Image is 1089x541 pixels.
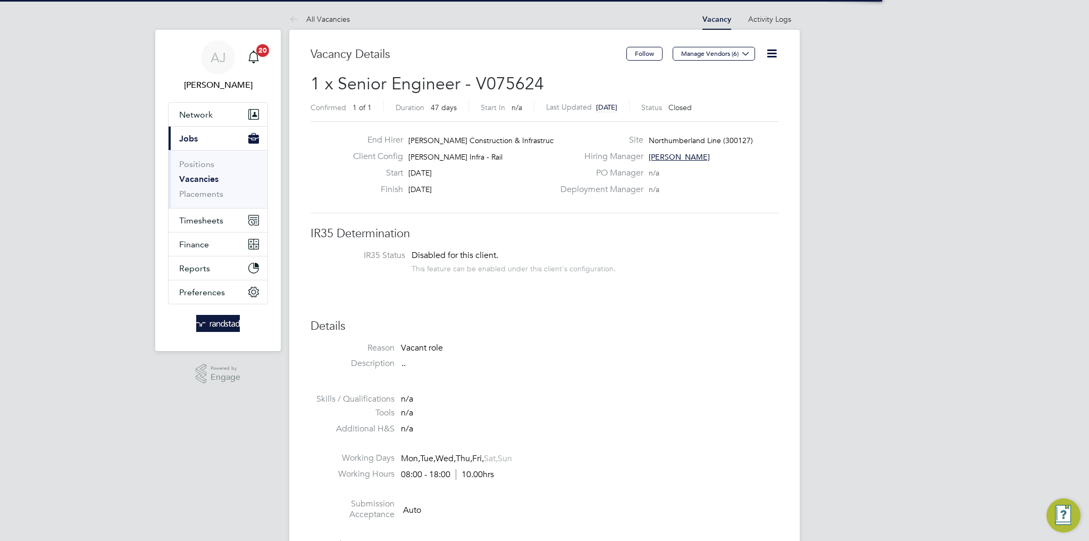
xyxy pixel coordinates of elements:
label: Start In [481,103,505,112]
span: Finance [179,239,209,249]
label: Reason [311,343,395,354]
span: Vacant role [401,343,443,353]
label: IR35 Status [321,250,405,261]
button: Reports [169,256,267,280]
span: [PERSON_NAME] [649,152,710,162]
button: Jobs [169,127,267,150]
span: 10.00hrs [456,469,494,480]
span: [PERSON_NAME] Infra - Rail [408,152,502,162]
label: Confirmed [311,103,346,112]
label: Site [554,135,643,146]
span: Network [179,110,213,120]
span: Fri, [472,453,484,464]
span: Jobs [179,134,198,144]
a: Vacancy [702,15,731,24]
div: This feature can be enabled under this client's configuration. [412,261,616,273]
button: Finance [169,232,267,256]
span: n/a [649,168,659,178]
h3: Vacancy Details [311,47,626,62]
a: AJ[PERSON_NAME] [168,40,268,91]
span: n/a [401,407,413,418]
label: Submission Acceptance [311,498,395,521]
span: 1 of 1 [353,103,372,112]
label: Client Config [345,151,403,162]
span: 47 days [431,103,457,112]
span: n/a [512,103,522,112]
label: Hiring Manager [554,151,643,162]
span: n/a [649,185,659,194]
span: Mon, [401,453,420,464]
a: Positions [179,159,214,169]
label: Finish [345,184,403,195]
span: Closed [668,103,692,112]
h3: Details [311,319,778,334]
label: PO Manager [554,168,643,179]
span: Sun [498,453,512,464]
button: Preferences [169,280,267,304]
p: .. [401,358,778,369]
a: 20 [243,40,264,74]
button: Engage Resource Center [1046,498,1080,532]
div: Jobs [169,150,267,208]
span: Preferences [179,287,225,297]
span: [DATE] [408,185,432,194]
nav: Main navigation [155,30,281,351]
button: Network [169,103,267,126]
span: Thu, [456,453,472,464]
span: [PERSON_NAME] Construction & Infrastruct… [408,136,564,145]
span: Northumberland Line (300127) [649,136,753,145]
span: [DATE] [596,103,617,112]
label: Status [641,103,662,112]
span: 1 x Senior Engineer - V075624 [311,73,544,94]
label: Last Updated [546,102,592,112]
span: [DATE] [408,168,432,178]
a: Powered byEngage [196,364,241,384]
button: Follow [626,47,663,61]
a: Activity Logs [748,14,791,24]
a: All Vacancies [289,14,350,24]
label: Skills / Qualifications [311,394,395,405]
a: Vacancies [179,174,219,184]
label: Description [311,358,395,369]
span: Timesheets [179,215,223,226]
label: Duration [396,103,424,112]
span: Sat, [484,453,498,464]
span: AJ [211,51,226,64]
span: Engage [211,373,240,382]
span: Reports [179,263,210,273]
span: Disabled for this client. [412,250,498,261]
span: n/a [401,423,413,434]
span: Amelia Jones [168,79,268,91]
span: Powered by [211,364,240,373]
label: End Hirer [345,135,403,146]
label: Deployment Manager [554,184,643,195]
label: Additional H&S [311,423,395,435]
div: 08:00 - 18:00 [401,469,494,480]
label: Working Days [311,453,395,464]
img: randstad-logo-retina.png [196,315,240,332]
h3: IR35 Determination [311,226,778,242]
span: Wed, [435,453,456,464]
label: Tools [311,407,395,419]
button: Manage Vendors (6) [673,47,755,61]
a: Go to home page [168,315,268,332]
label: Start [345,168,403,179]
span: Tue, [420,453,435,464]
span: 20 [256,44,269,57]
button: Timesheets [169,209,267,232]
a: Placements [179,189,223,199]
span: n/a [401,394,413,404]
span: Auto [403,504,421,515]
label: Working Hours [311,469,395,480]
